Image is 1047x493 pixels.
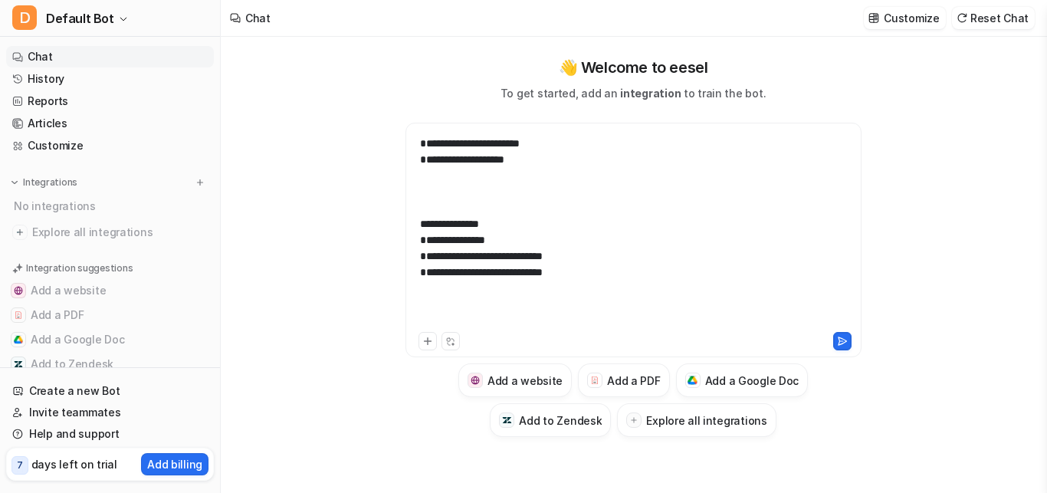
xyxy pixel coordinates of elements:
h3: Add a Google Doc [705,373,799,389]
button: Add a PDFAdd a PDF [6,303,214,327]
a: Help and support [6,423,214,445]
img: Add a PDF [590,376,600,385]
img: Add to Zendesk [14,360,23,369]
span: Explore all integrations [32,220,208,245]
p: Integrations [23,176,77,189]
button: Add a Google DocAdd a Google Doc [676,363,809,397]
button: Add to ZendeskAdd to Zendesk [6,352,214,376]
span: integration [620,87,681,100]
span: D [12,5,37,30]
button: Add a websiteAdd a website [458,363,572,397]
img: Add a Google Doc [688,376,697,385]
img: explore all integrations [12,225,28,240]
p: 👋 Welcome to eesel [559,56,708,79]
p: 7 [17,458,23,472]
img: Add a PDF [14,311,23,320]
a: Invite teammates [6,402,214,423]
img: Add a website [14,286,23,295]
div: Chat [245,10,271,26]
a: Create a new Bot [6,380,214,402]
h3: Add to Zendesk [519,412,602,429]
a: Articles [6,113,214,134]
span: Default Bot [46,8,114,29]
p: days left on trial [31,456,117,472]
img: Add a Google Doc [14,335,23,344]
button: Reset Chat [952,7,1035,29]
h3: Explore all integrations [646,412,766,429]
p: Integration suggestions [26,261,133,275]
a: History [6,68,214,90]
p: To get started, add an to train the bot. [501,85,766,101]
img: Add a website [471,376,481,386]
img: Add to Zendesk [502,416,512,426]
a: Reports [6,90,214,112]
button: Add billing [141,453,208,475]
img: menu_add.svg [195,177,205,188]
img: reset [957,12,967,24]
button: Explore all integrations [617,403,776,437]
img: expand menu [9,177,20,188]
a: Customize [6,135,214,156]
button: Add a websiteAdd a website [6,278,214,303]
h3: Add a website [487,373,563,389]
button: Customize [864,7,945,29]
button: Add a PDFAdd a PDF [578,363,669,397]
img: customize [868,12,879,24]
h3: Add a PDF [607,373,660,389]
button: Add to ZendeskAdd to Zendesk [490,403,611,437]
p: Customize [884,10,939,26]
p: Add billing [147,456,202,472]
button: Integrations [6,175,82,190]
a: Explore all integrations [6,222,214,243]
div: No integrations [9,193,214,219]
button: Add a Google DocAdd a Google Doc [6,327,214,352]
a: Chat [6,46,214,67]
